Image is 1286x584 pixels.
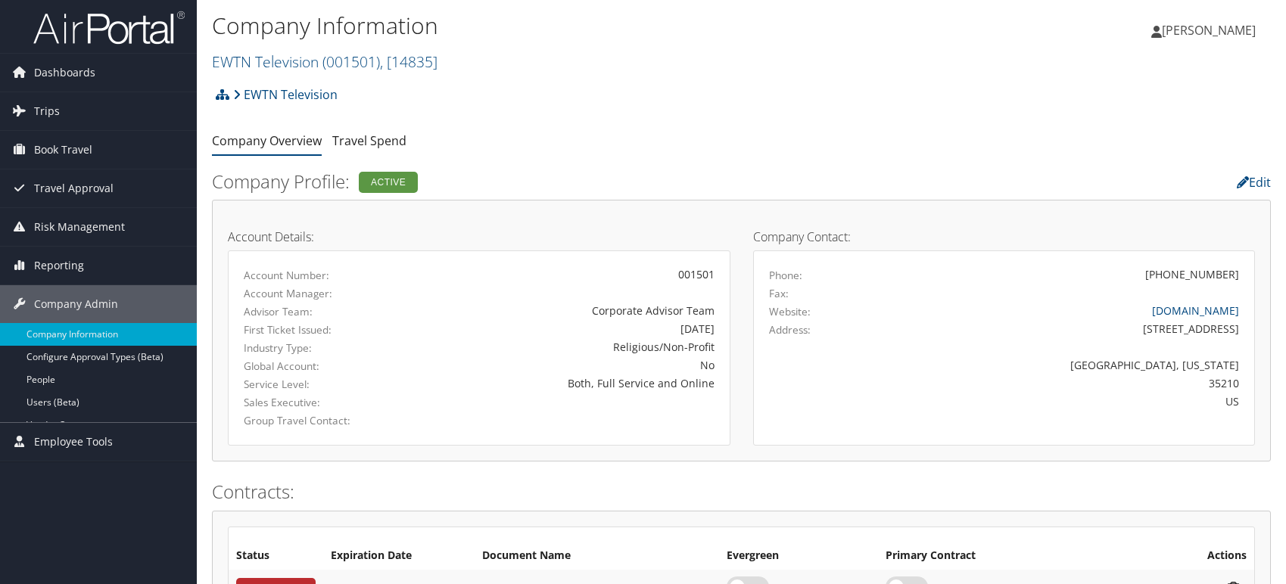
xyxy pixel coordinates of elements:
label: Phone: [769,268,802,283]
span: Risk Management [34,208,125,246]
label: Sales Executive: [244,395,385,410]
div: Religious/Non-Profit [408,339,714,355]
div: 35210 [892,375,1239,391]
label: Account Manager: [244,286,385,301]
span: [PERSON_NAME] [1162,22,1256,39]
div: [PHONE_NUMBER] [1145,266,1239,282]
div: 001501 [408,266,714,282]
label: Fax: [769,286,789,301]
label: First Ticket Issued: [244,322,385,337]
a: [PERSON_NAME] [1151,8,1271,53]
th: Actions [1126,542,1254,570]
div: Both, Full Service and Online [408,375,714,391]
label: Industry Type: [244,340,385,356]
h2: Company Profile: [212,169,911,194]
span: Reporting [34,247,84,284]
a: Edit [1237,174,1271,191]
th: Document Name [475,542,719,570]
label: Address: [769,322,811,337]
h4: Company Contact: [753,231,1256,243]
a: Travel Spend [332,132,406,149]
h1: Company Information [212,10,918,42]
span: Dashboards [34,54,95,92]
div: [STREET_ADDRESS] [892,321,1239,337]
div: [GEOGRAPHIC_DATA], [US_STATE] [892,357,1239,373]
div: Active [359,172,418,193]
span: Trips [34,92,60,130]
label: Advisor Team: [244,304,385,319]
span: Travel Approval [34,169,114,207]
div: No [408,357,714,373]
label: Website: [769,304,811,319]
h2: Contracts: [212,479,1271,505]
a: [DOMAIN_NAME] [1152,303,1239,318]
div: [DATE] [408,321,714,337]
img: airportal-logo.png [33,10,185,45]
label: Group Travel Contact: [244,413,385,428]
div: Corporate Advisor Team [408,303,714,318]
span: Employee Tools [34,423,113,461]
h4: Account Details: [228,231,730,243]
th: Expiration Date [323,542,475,570]
a: EWTN Television [233,79,338,110]
label: Account Number: [244,268,385,283]
label: Service Level: [244,377,385,392]
th: Primary Contract [878,542,1126,570]
a: EWTN Television [212,51,437,72]
label: Global Account: [244,359,385,374]
span: ( 001501 ) [322,51,380,72]
span: Book Travel [34,131,92,169]
span: Company Admin [34,285,118,323]
span: , [ 14835 ] [380,51,437,72]
div: US [892,393,1239,409]
th: Status [229,542,323,570]
th: Evergreen [719,542,878,570]
a: Company Overview [212,132,322,149]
